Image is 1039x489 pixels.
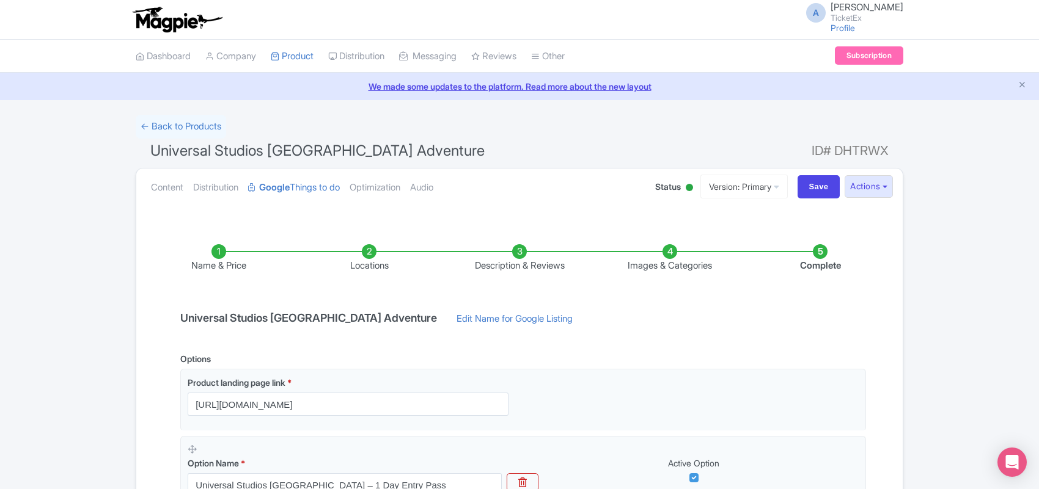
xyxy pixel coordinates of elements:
[700,175,788,198] a: Version: Primary
[205,40,256,73] a: Company
[831,23,855,33] a: Profile
[812,139,889,163] span: ID# DHTRWX
[745,244,895,273] li: Complete
[683,179,696,198] div: Active
[410,168,433,207] a: Audio
[173,312,444,324] h4: Universal Studios [GEOGRAPHIC_DATA] Adventure
[668,458,719,468] span: Active Option
[193,168,238,207] a: Distribution
[831,14,903,22] small: TicketEx
[259,181,290,195] strong: Google
[806,3,826,23] span: A
[130,6,224,33] img: logo-ab69f6fb50320c5b225c76a69d11143b.png
[150,142,485,159] span: Universal Studios [GEOGRAPHIC_DATA] Adventure
[399,40,457,73] a: Messaging
[188,377,285,388] span: Product landing page link
[471,40,516,73] a: Reviews
[1018,79,1027,93] button: Close announcement
[845,175,893,198] button: Actions
[798,175,840,198] input: Save
[531,40,565,73] a: Other
[831,1,903,13] span: [PERSON_NAME]
[180,352,211,365] div: Options
[350,168,400,207] a: Optimization
[248,168,340,207] a: GoogleThings to do
[444,312,585,331] a: Edit Name for Google Listing
[136,40,191,73] a: Dashboard
[144,244,294,273] li: Name & Price
[997,447,1027,477] div: Open Intercom Messenger
[835,46,903,65] a: Subscription
[595,244,745,273] li: Images & Categories
[444,244,595,273] li: Description & Reviews
[188,393,508,416] input: Product landing page link
[799,2,903,22] a: A [PERSON_NAME] TicketEx
[655,180,681,193] span: Status
[136,115,226,139] a: ← Back to Products
[151,168,183,207] a: Content
[188,458,239,468] span: Option Name
[294,244,444,273] li: Locations
[7,80,1032,93] a: We made some updates to the platform. Read more about the new layout
[271,40,314,73] a: Product
[328,40,384,73] a: Distribution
